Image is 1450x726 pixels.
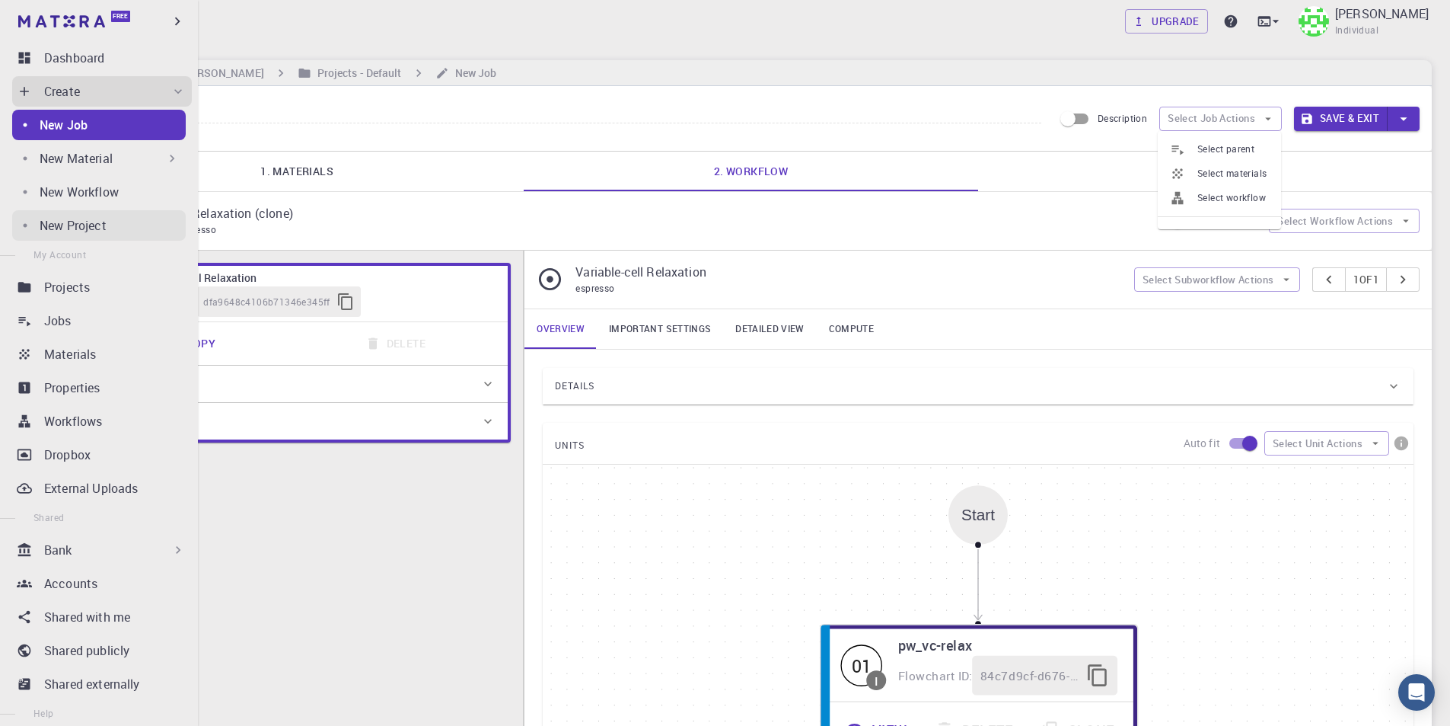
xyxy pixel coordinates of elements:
span: Individual [1335,23,1378,38]
p: Create [44,82,80,101]
img: logo [18,15,105,27]
p: New Project [40,216,107,235]
span: Idle [841,644,883,686]
span: Shared [33,511,64,523]
p: Properties [44,379,100,397]
a: Shared externally [12,669,192,699]
a: Projects [12,272,192,302]
div: pager [1312,267,1420,292]
button: 1of1 [1345,267,1387,292]
span: My Account [33,248,86,261]
a: New Job [12,110,186,140]
span: Details [555,374,594,398]
h6: [PERSON_NAME] [174,65,263,82]
span: espresso [575,282,614,294]
a: 1. Materials [70,152,524,191]
a: 3. Compute [978,152,1432,191]
a: Materials [12,339,192,369]
span: Select parent [1197,142,1269,157]
span: UNITS [555,433,585,458]
img: Taha Yusuf [1299,6,1329,37]
p: Projects [44,278,90,296]
div: Start [961,506,995,523]
div: Bank [12,535,192,565]
h6: Variable-cell Relaxation [140,270,496,286]
p: Auto fit [1184,436,1220,451]
span: 84c7d9cf-d676-4f01-965f-fef8c71c51bd [980,666,1078,686]
a: 2. Workflow [524,152,977,191]
p: Dashboard [44,49,104,67]
span: Destek [30,11,78,24]
a: Dropbox [12,440,192,470]
button: info [1389,431,1413,456]
h6: New Job [449,65,497,82]
span: dfa9648c4106b71346e345ff [203,295,330,310]
p: Materials [44,345,96,363]
a: Important settings [597,309,723,349]
p: Variable-cell Relaxation [575,263,1121,281]
a: Detailed view [723,309,816,349]
div: Open Intercom Messenger [1398,674,1435,711]
a: Overview [524,309,597,349]
h6: pw_vc-relax [898,635,1117,657]
p: Shared externally [44,675,140,693]
button: Select Subworkflow Actions [1134,267,1301,292]
div: Start [948,485,1008,545]
span: Flowchart ID: [898,667,973,683]
button: Select Job Actions [1159,107,1282,131]
a: Shared with me [12,602,192,632]
a: Dashboard [12,43,192,73]
button: Save & Exit [1294,107,1388,131]
p: Shared with me [44,608,130,626]
span: Help [33,707,54,719]
a: Workflows [12,406,192,437]
span: Select workflow [1197,190,1269,206]
p: Bank [44,541,72,559]
div: Units [85,403,508,440]
p: Variable-cell Relaxation (clone) [121,204,1151,222]
div: Create [12,76,192,107]
p: Shared publicly [44,641,129,660]
p: [PERSON_NAME] [1335,5,1429,23]
p: New Workflow [40,183,119,201]
nav: breadcrumb [76,65,499,82]
a: New Workflow [12,177,186,207]
a: Jobs [12,305,192,336]
a: External Uploads [12,473,192,504]
a: Properties [12,373,192,403]
div: I [875,674,878,686]
div: New Material [12,143,186,174]
p: External Uploads [44,479,138,497]
div: Overview [85,366,508,402]
p: Dropbox [44,446,91,464]
h6: Projects - Default [311,65,402,82]
a: New Project [12,210,186,241]
div: Details [543,368,1413,405]
a: Shared publicly [12,635,192,666]
span: Description [1098,112,1147,124]
a: Upgrade [1125,9,1208,34]
button: Select Workflow Actions [1269,209,1420,233]
a: Compute [817,309,886,349]
p: New Job [40,116,88,134]
span: Select materials [1197,166,1269,181]
p: Workflows [44,412,102,430]
p: New Material [40,149,113,168]
span: espresso [177,223,222,235]
div: 01 [841,644,883,686]
button: Select Unit Actions [1264,431,1389,456]
p: Jobs [44,312,72,330]
a: Accounts [12,568,192,599]
p: Accounts [44,574,97,593]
